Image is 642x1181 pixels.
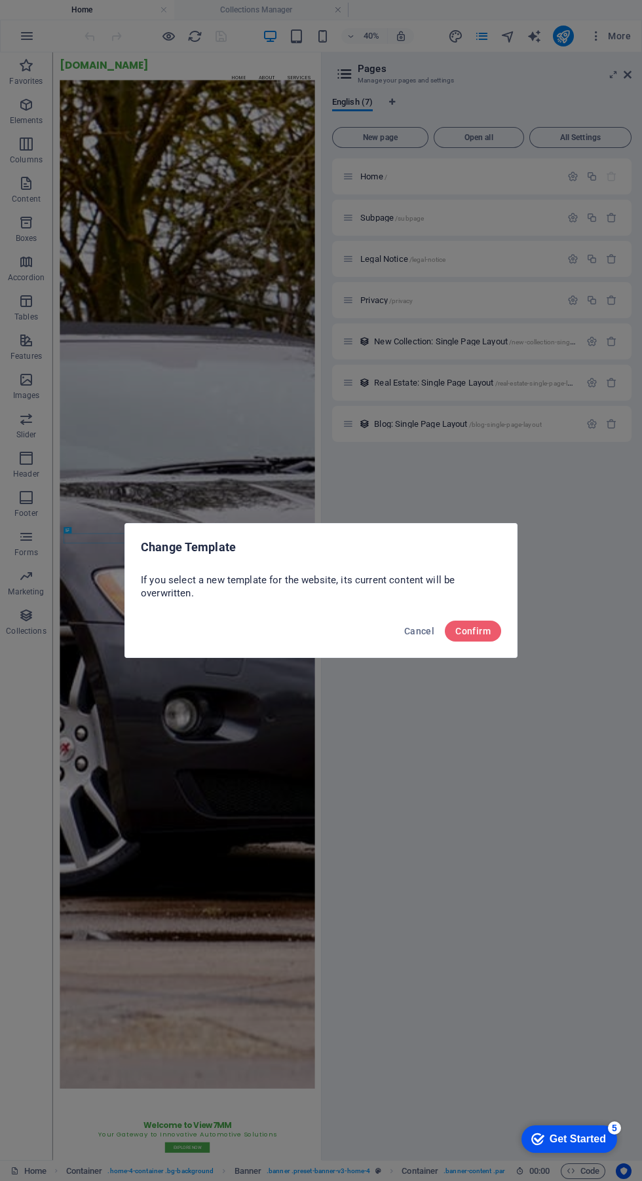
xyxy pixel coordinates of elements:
p: If you select a new template for the website, its current content will be overwritten. [141,573,501,600]
div: Get Started 5 items remaining, 0% complete [10,7,106,34]
h2: Change Template [141,539,501,555]
button: Cancel [399,621,440,642]
span: Cancel [404,626,434,636]
div: 5 [97,3,110,16]
button: Confirm [445,621,501,642]
span: Confirm [455,626,491,636]
div: Get Started [39,14,95,26]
